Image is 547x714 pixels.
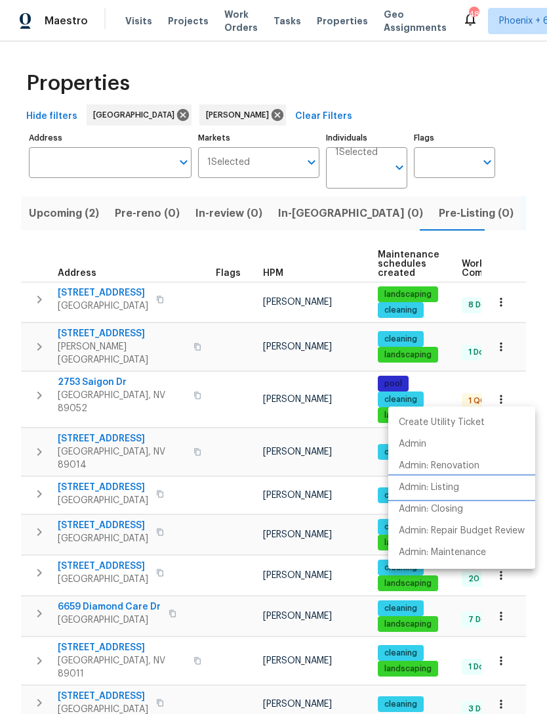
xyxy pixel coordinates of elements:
[399,524,525,538] p: Admin: Repair Budget Review
[399,459,479,473] p: Admin: Renovation
[399,546,486,560] p: Admin: Maintenance
[399,502,463,516] p: Admin: Closing
[399,416,485,430] p: Create Utility Ticket
[399,481,459,495] p: Admin: Listing
[399,437,426,451] p: Admin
